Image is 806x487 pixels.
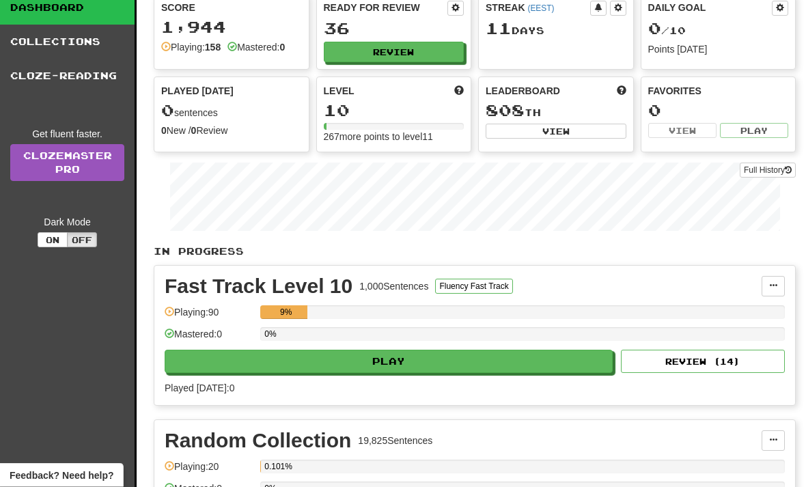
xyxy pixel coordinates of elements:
[324,130,464,144] div: 267 more points to level 11
[67,233,97,248] button: Off
[161,85,234,98] span: Played [DATE]
[648,102,789,120] div: 0
[10,469,113,482] span: Open feedback widget
[621,350,785,374] button: Review (14)
[358,434,432,448] div: 19,825 Sentences
[154,245,796,259] p: In Progress
[486,85,560,98] span: Leaderboard
[720,124,788,139] button: Play
[486,102,626,120] div: th
[205,42,221,53] strong: 158
[161,1,302,15] div: Score
[165,277,352,297] div: Fast Track Level 10
[10,216,124,229] div: Dark Mode
[486,101,525,120] span: 808
[648,25,686,37] span: / 10
[165,383,234,394] span: Played [DATE]: 0
[161,102,302,120] div: sentences
[486,1,590,15] div: Streak
[161,101,174,120] span: 0
[324,20,464,38] div: 36
[648,19,661,38] span: 0
[279,42,285,53] strong: 0
[648,124,717,139] button: View
[359,280,428,294] div: 1,000 Sentences
[227,41,285,55] div: Mastered:
[165,431,351,451] div: Random Collection
[165,328,253,350] div: Mastered: 0
[161,124,302,138] div: New / Review
[165,306,253,329] div: Playing: 90
[10,145,124,182] a: ClozemasterPro
[165,460,253,483] div: Playing: 20
[161,41,221,55] div: Playing:
[324,102,464,120] div: 10
[740,163,796,178] button: Full History
[264,306,307,320] div: 9%
[191,126,197,137] strong: 0
[324,42,464,63] button: Review
[486,19,512,38] span: 11
[165,350,613,374] button: Play
[486,124,626,139] button: View
[10,128,124,141] div: Get fluent faster.
[648,43,789,57] div: Points [DATE]
[648,1,773,16] div: Daily Goal
[161,19,302,36] div: 1,944
[617,85,626,98] span: This week in points, UTC
[435,279,512,294] button: Fluency Fast Track
[38,233,68,248] button: On
[527,4,554,14] a: (EEST)
[454,85,464,98] span: Score more points to level up
[161,126,167,137] strong: 0
[324,85,355,98] span: Level
[486,20,626,38] div: Day s
[648,85,789,98] div: Favorites
[324,1,448,15] div: Ready for Review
